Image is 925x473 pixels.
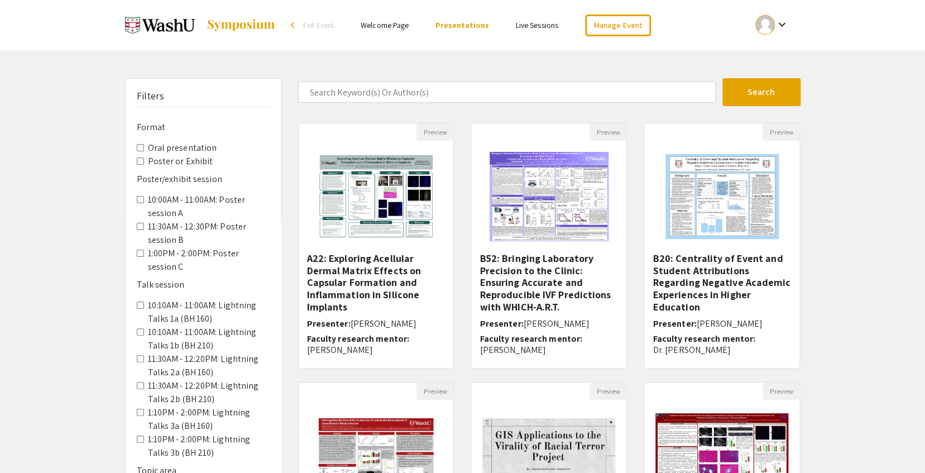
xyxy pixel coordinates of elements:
button: Preview [763,383,799,400]
label: 10:10AM - 11:00AM: Lightning Talks 1a (BH 160) [148,299,270,326]
h6: Poster/exhibit session [137,174,270,184]
button: Preview [589,123,626,141]
label: 1:00PM - 2:00PM: Poster session C [148,247,270,274]
a: Fall 2024 Undergraduate Research Symposium [125,11,276,39]
div: Open Presentation <p>A22: Exploring Acellular Dermal Matrix Effects on Capsular Formation and Inf... [298,123,454,369]
span: [PERSON_NAME] [523,318,589,329]
div: Open Presentation <p>B20: Centrality of Event and Student Attributions Regarding Negative Academi... [644,123,800,369]
span: Faculty research mentor: [653,333,755,345]
label: Poster or Exhibit [148,155,213,168]
img: <p>B20: Centrality of Event and Student Attributions Regarding Negative Academic Experiences in H... [653,141,791,252]
label: 11:30AM - 12:20PM: Lightning Talks 2b (BH 210) [148,379,270,406]
span: Exit Event [303,20,334,30]
label: 1:10PM - 2:00PM: Lightning Talks 3b (BH 210) [148,433,270,460]
a: Manage Event [585,15,651,36]
input: Search Keyword(s) Or Author(s) [298,82,716,103]
label: 10:10AM - 11:00AM: Lightning Talks 1b (BH 210) [148,326,270,352]
button: Preview [763,123,799,141]
p: [PERSON_NAME] [480,345,618,355]
h6: Presenter: [653,318,791,329]
button: Preview [416,123,453,141]
h5: Filters [137,90,165,102]
mat-icon: Expand account dropdown [775,18,788,31]
button: Preview [589,383,626,400]
p: Dr. [PERSON_NAME] [653,345,791,355]
button: Search [722,78,801,106]
span: Faculty research mentor: [480,333,582,345]
label: 11:30AM - 12:30PM: Poster session B [148,220,270,247]
img: <p>A22: Exploring Acellular Dermal Matrix Effects on Capsular Formation and Inflammation in Silic... [305,141,447,252]
h5: B52: Bringing Laboratory Precision to the Clinic: Ensuring Accurate and Reproducible IVF Predicti... [480,252,618,313]
label: Oral presentation [148,141,217,155]
img: Symposium by ForagerOne [206,18,276,32]
h6: Presenter: [480,318,618,329]
div: Open Presentation <p><strong>B52: Bringing Laboratory Precision to the Clinic: Ensuring Accurate ... [471,123,627,369]
img: <p><strong>B52: Bringing Laboratory Precision to the Clinic: Ensuring Accurate and Reproducible I... [478,141,620,252]
h5: A22: Exploring Acellular Dermal Matrix Effects on Capsular Formation and Inflammation in Silicone... [307,252,445,313]
div: arrow_back_ios [291,22,298,28]
a: Presentations [435,20,488,30]
h6: Presenter: [307,318,445,329]
label: 1:10PM - 2:00PM: Lightning Talks 3a (BH 160) [148,406,270,433]
button: Expand account dropdown [744,12,800,37]
label: 10:00AM - 11:00AM: Poster session A [148,193,270,220]
a: Live Sessions [516,20,558,30]
h6: Talk session [137,279,270,290]
h6: Format [137,122,270,132]
label: 11:30AM - 12:20PM: Lightning Talks 2a (BH 160) [148,352,270,379]
p: [PERSON_NAME] [307,345,445,355]
a: Welcome Page [361,20,409,30]
iframe: Chat [8,423,47,465]
button: Preview [416,383,453,400]
span: Faculty research mentor: [307,333,409,345]
img: Fall 2024 Undergraduate Research Symposium [125,11,195,39]
span: [PERSON_NAME] [351,318,416,329]
h5: B20: Centrality of Event and Student Attributions Regarding Negative Academic Experiences in High... [653,252,791,313]
span: [PERSON_NAME] [696,318,762,329]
